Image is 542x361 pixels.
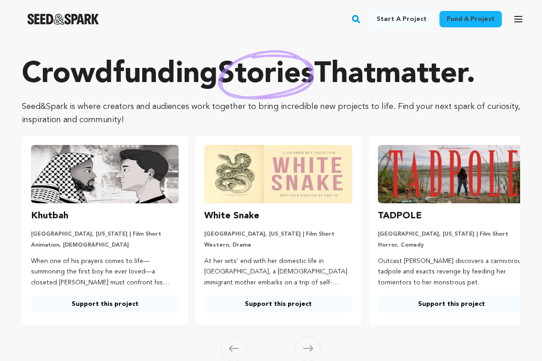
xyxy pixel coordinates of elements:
[204,256,352,289] p: At her wits’ end with her domestic life in [GEOGRAPHIC_DATA], a [DEMOGRAPHIC_DATA] immigrant moth...
[378,231,526,238] p: [GEOGRAPHIC_DATA], [US_STATE] | Film Short
[378,145,526,203] img: TADPOLE image
[204,231,352,238] p: [GEOGRAPHIC_DATA], [US_STATE] | Film Short
[31,209,68,223] h3: Khutbah
[31,145,179,203] img: Khutbah image
[31,256,179,289] p: When one of his prayers comes to life—summoning the first boy he ever loved—a closeted [PERSON_NA...
[376,60,466,89] span: matter
[22,100,520,127] p: Seed&Spark is where creators and audiences work together to bring incredible new projects to life...
[218,50,314,100] img: hand sketched image
[31,296,179,312] a: Support this project
[27,14,99,25] a: Seed&Spark Homepage
[204,209,259,223] h3: White Snake
[204,296,352,312] a: Support this project
[31,231,179,238] p: [GEOGRAPHIC_DATA], [US_STATE] | Film Short
[378,209,422,223] h3: TADPOLE
[378,242,526,249] p: Horror, Comedy
[204,145,352,203] img: White Snake image
[369,11,434,27] a: Start a project
[378,256,526,289] p: Outcast [PERSON_NAME] discovers a carnivorous tadpole and exacts revenge by feeding her tormentor...
[378,296,526,312] a: Support this project
[22,57,520,93] p: Crowdfunding that .
[439,11,502,27] a: Fund a project
[31,242,179,249] p: Animation, [DEMOGRAPHIC_DATA]
[27,14,99,25] img: Seed&Spark Logo Dark Mode
[204,242,352,249] p: Western, Drama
